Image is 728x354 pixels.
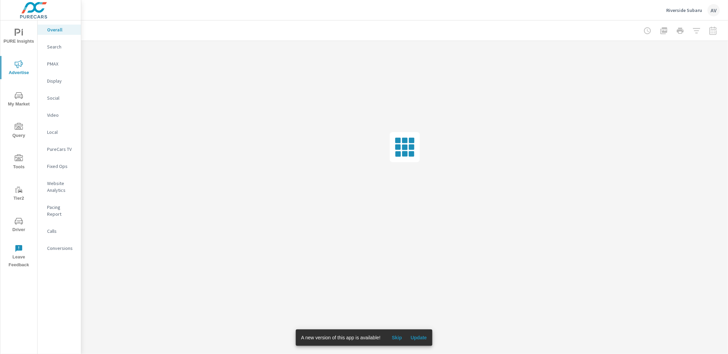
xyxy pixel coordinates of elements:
[386,332,408,343] button: Skip
[38,59,81,69] div: PMAX
[708,4,720,16] div: AV
[2,217,35,234] span: Driver
[0,20,37,272] div: nav menu
[47,43,75,50] p: Search
[47,245,75,252] p: Conversions
[2,91,35,108] span: My Market
[408,332,430,343] button: Update
[2,123,35,140] span: Query
[47,163,75,170] p: Fixed Ops
[38,127,81,137] div: Local
[2,154,35,171] span: Tools
[38,144,81,154] div: PureCars TV
[47,146,75,153] p: PureCars TV
[47,204,75,217] p: Pacing Report
[666,7,702,13] p: Riverside Subaru
[47,26,75,33] p: Overall
[38,110,81,120] div: Video
[411,335,427,341] span: Update
[389,335,405,341] span: Skip
[47,180,75,194] p: Website Analytics
[2,244,35,269] span: Leave Feedback
[2,186,35,202] span: Tier2
[38,226,81,236] div: Calls
[38,76,81,86] div: Display
[47,60,75,67] p: PMAX
[38,93,81,103] div: Social
[38,25,81,35] div: Overall
[47,129,75,136] p: Local
[38,42,81,52] div: Search
[47,228,75,235] p: Calls
[38,202,81,219] div: Pacing Report
[2,29,35,45] span: PURE Insights
[38,178,81,195] div: Website Analytics
[38,161,81,171] div: Fixed Ops
[47,95,75,101] p: Social
[47,112,75,118] p: Video
[301,335,381,340] span: A new version of this app is available!
[2,60,35,77] span: Advertise
[38,243,81,253] div: Conversions
[47,77,75,84] p: Display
